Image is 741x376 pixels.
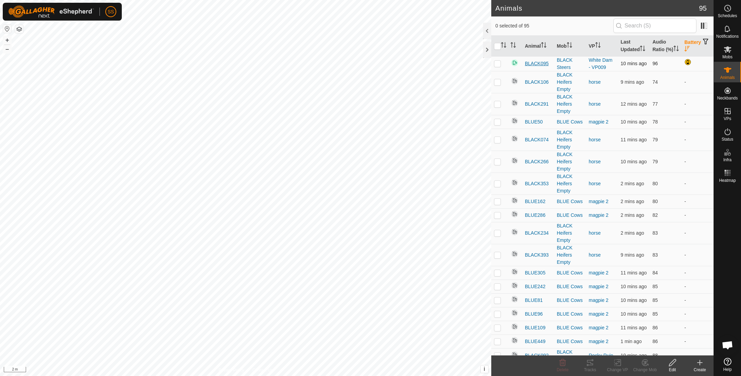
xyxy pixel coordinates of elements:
div: BLACK Heifers Empty [557,244,583,266]
div: BLUE Cows [557,269,583,277]
img: returning off [510,250,519,258]
th: VP [586,36,618,57]
p-sorticon: Activate to sort [501,43,506,49]
div: BLACK Heifers Empty [557,173,583,195]
span: 85 [652,297,658,303]
span: BLUE50 [525,118,543,126]
span: BLACK266 [525,158,549,165]
span: 78 [652,119,658,125]
td: - [682,71,714,93]
span: BLACK106 [525,79,549,86]
span: 96 [652,61,658,66]
button: Reset Map [3,25,11,33]
td: - [682,293,714,307]
span: 84 [652,270,658,275]
span: 74 [652,79,658,85]
td: - [682,244,714,266]
td: - [682,129,714,151]
span: BLACK353 [525,180,549,187]
div: BLUE Cows [557,212,583,219]
a: magpie 2 [589,284,609,289]
div: BLUE Cows [557,310,583,318]
th: Animal [522,36,554,57]
span: 86 [652,339,658,344]
th: Battery [682,36,714,57]
span: BLACK393 [525,251,549,259]
span: 30 Sept 2025, 10:13 am [621,339,642,344]
img: returning off [510,295,519,303]
span: 0 selected of 95 [495,22,613,30]
img: returning off [510,77,519,85]
span: Animals [720,75,735,80]
td: - [682,93,714,115]
img: returning off [510,336,519,344]
span: Status [721,137,733,141]
span: Schedules [718,14,737,18]
span: 85 [652,284,658,289]
p-sorticon: Activate to sort [541,43,546,49]
img: returning off [510,268,519,276]
span: BLACK092 [525,352,549,359]
img: returning off [510,210,519,218]
th: Audio Ratio (%) [650,36,682,57]
th: Last Updated [618,36,650,57]
span: 86 [652,325,658,330]
span: 30 Sept 2025, 10:04 am [621,325,647,330]
span: Neckbands [717,96,738,100]
a: magpie 2 [589,297,609,303]
p-sorticon: Activate to sort [595,43,601,49]
span: 80 [652,181,658,186]
a: horse [589,137,601,142]
div: BLUE Cows [557,338,583,345]
img: returning off [510,196,519,204]
img: Gallagher Logo [8,5,94,18]
span: BLUE305 [525,269,545,277]
span: 30 Sept 2025, 10:05 am [621,297,647,303]
span: 30 Sept 2025, 10:04 am [621,353,647,358]
img: returning off [510,178,519,187]
td: - [682,195,714,208]
div: Tracks [576,367,604,373]
span: 83 [652,230,658,236]
td: - [682,208,714,222]
span: 30 Sept 2025, 10:05 am [621,311,647,317]
div: BLUE Cows [557,297,583,304]
span: BLACK234 [525,230,549,237]
span: 30 Sept 2025, 10:04 am [621,284,647,289]
a: magpie 2 [589,199,609,204]
span: 79 [652,159,658,164]
span: 79 [652,137,658,142]
span: i [484,366,485,372]
span: Infra [723,158,731,162]
span: 30 Sept 2025, 10:13 am [621,181,644,186]
div: BLUE Cows [557,198,583,205]
td: - [682,222,714,244]
a: Help [714,355,741,374]
button: – [3,45,11,53]
a: Rocky Ruin [589,353,613,358]
span: 30 Sept 2025, 10:03 am [621,101,647,107]
td: - [682,266,714,280]
div: Open chat [717,335,738,355]
div: BLUE Cows [557,324,583,331]
div: BLACK Heifers [557,349,583,363]
span: Heatmap [719,178,736,183]
img: returning off [510,156,519,165]
span: BLACK291 [525,101,549,108]
p-sorticon: Activate to sort [567,43,572,49]
span: 30 Sept 2025, 10:05 am [621,119,647,125]
h2: Animals [495,4,699,12]
div: Change Mob [631,367,659,373]
div: BLACK Heifers Empty [557,93,583,115]
span: Help [723,367,732,372]
span: BLACK095 [525,60,549,67]
span: Mobs [722,55,732,59]
span: 30 Sept 2025, 10:13 am [621,212,644,218]
p-sorticon: Activate to sort [640,47,645,52]
span: 30 Sept 2025, 10:04 am [621,270,647,275]
a: horse [589,159,601,164]
span: 95 [699,3,707,13]
img: returning off [510,134,519,143]
span: 83 [652,252,658,258]
div: Edit [659,367,686,373]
